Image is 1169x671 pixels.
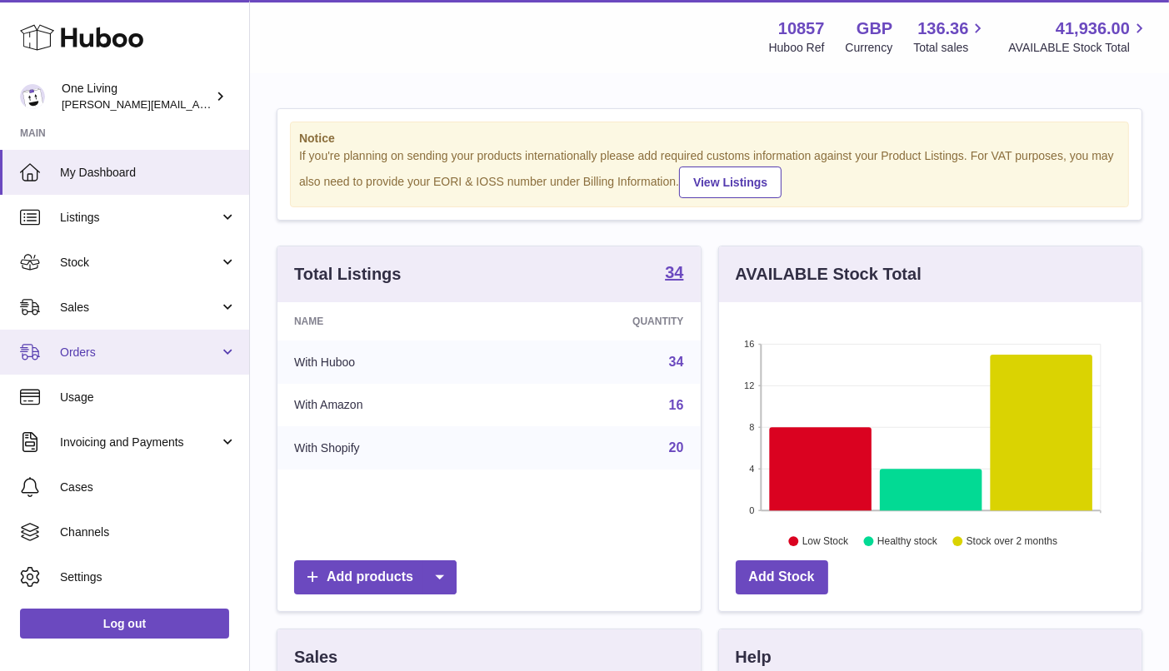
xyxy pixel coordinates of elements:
[749,505,754,515] text: 0
[294,263,402,286] h3: Total Listings
[967,535,1057,547] text: Stock over 2 months
[277,384,509,427] td: With Amazon
[1008,40,1149,56] span: AVAILABLE Stock Total
[277,302,509,340] th: Name
[20,84,45,109] img: charlotte@oneliving.com
[736,560,828,594] a: Add Stock
[913,40,987,56] span: Total sales
[60,165,237,181] span: My Dashboard
[20,609,229,639] a: Log out
[665,264,683,281] strong: 34
[62,81,212,112] div: One Living
[679,167,782,198] a: View Listings
[294,646,337,669] h3: Sales
[665,264,683,284] a: 34
[60,210,219,226] span: Listings
[749,422,754,432] text: 8
[857,17,892,40] strong: GBP
[277,426,509,470] td: With Shopify
[60,524,237,540] span: Channels
[60,569,237,585] span: Settings
[294,560,457,594] a: Add products
[299,148,1120,198] div: If you're planning on sending your products internationally please add required customs informati...
[749,464,754,474] text: 4
[299,131,1120,147] strong: Notice
[917,17,968,40] span: 136.36
[1008,17,1149,56] a: 41,936.00 AVAILABLE Stock Total
[736,263,922,286] h3: AVAILABLE Stock Total
[60,255,219,271] span: Stock
[736,646,772,669] h3: Help
[669,440,684,455] a: 20
[60,345,219,360] span: Orders
[669,355,684,369] a: 34
[877,535,938,547] text: Healthy stock
[1056,17,1130,40] span: 41,936.00
[277,340,509,384] td: With Huboo
[913,17,987,56] a: 136.36 Total sales
[669,398,684,412] a: 16
[60,390,237,405] span: Usage
[60,435,219,450] span: Invoicing and Payments
[769,40,825,56] div: Huboo Ref
[60,300,219,316] span: Sales
[509,302,701,340] th: Quantity
[60,480,237,495] span: Cases
[62,97,334,111] span: [PERSON_NAME][EMAIL_ADDRESS][DOMAIN_NAME]
[778,17,825,40] strong: 10857
[744,339,754,349] text: 16
[744,380,754,390] text: 12
[846,40,893,56] div: Currency
[802,535,848,547] text: Low Stock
